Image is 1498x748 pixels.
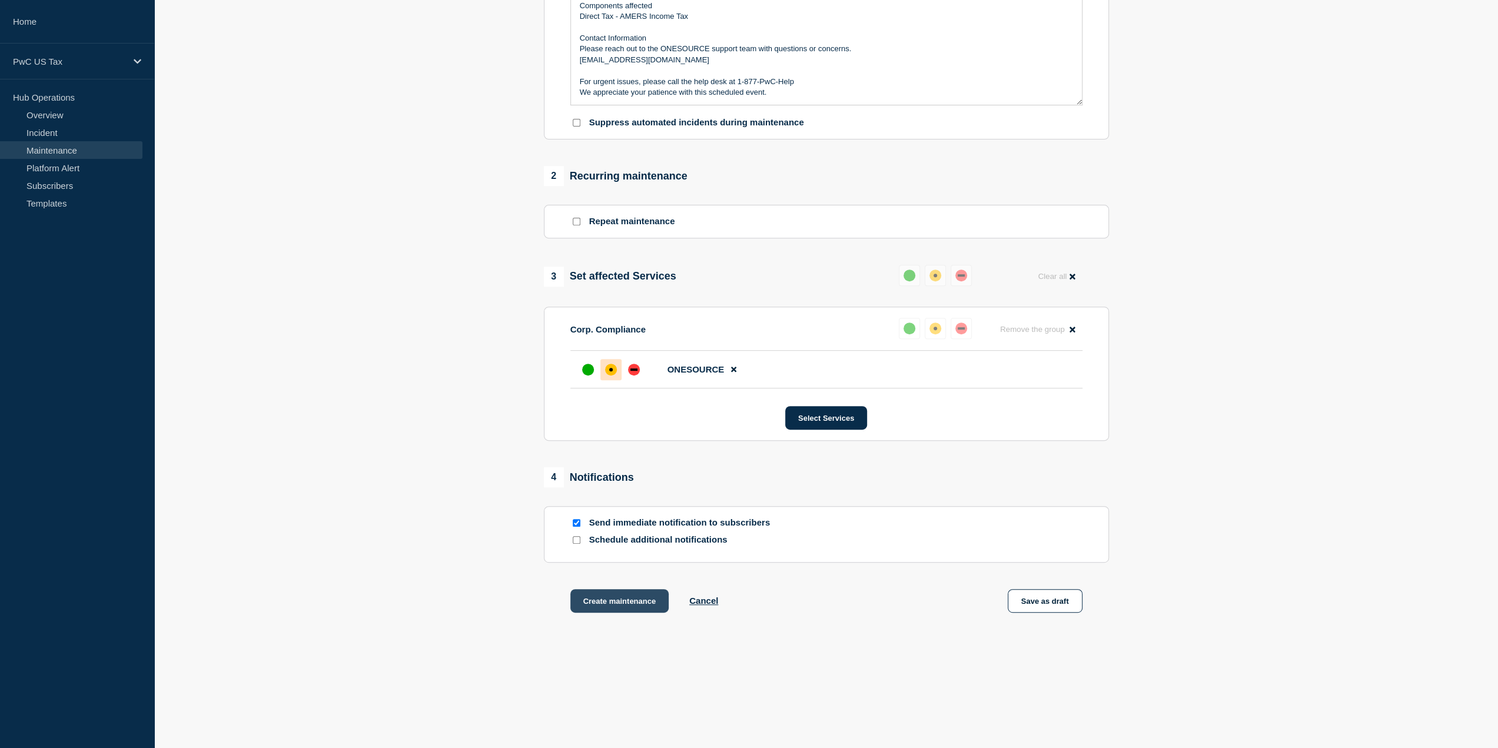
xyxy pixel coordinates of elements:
[689,596,718,606] button: Cancel
[589,216,675,227] p: Repeat maintenance
[570,324,646,334] p: Corp. Compliance
[785,406,867,430] button: Select Services
[929,270,941,281] div: affected
[925,265,946,286] button: affected
[589,517,778,528] p: Send immediate notification to subscribers
[580,44,1073,54] p: Please reach out to the ONESOURCE support team with questions or concerns.
[544,467,634,487] div: Notifications
[1000,325,1065,334] span: Remove the group
[899,265,920,286] button: up
[955,323,967,334] div: down
[13,56,126,67] p: PwC US Tax
[951,318,972,339] button: down
[580,33,1073,44] p: Contact Information
[925,318,946,339] button: affected
[573,536,580,544] input: Schedule additional notifications
[544,467,564,487] span: 4
[904,270,915,281] div: up
[580,1,1073,11] p: Components affected
[667,364,725,374] span: ONESOURCE
[993,318,1082,341] button: Remove the group
[589,534,778,546] p: Schedule additional notifications
[580,87,1073,98] p: We appreciate your patience with this scheduled event.
[580,55,1073,65] p: [EMAIL_ADDRESS][DOMAIN_NAME]
[570,589,669,613] button: Create maintenance
[573,218,580,225] input: Repeat maintenance
[573,119,580,127] input: Suppress automated incidents during maintenance
[904,323,915,334] div: up
[589,117,804,128] p: Suppress automated incidents during maintenance
[580,77,1073,87] p: For urgent issues, please call the help desk at 1-877-PwC-Help
[544,267,676,287] div: Set affected Services
[628,364,640,375] div: down
[1031,265,1082,288] button: Clear all
[1008,589,1082,613] button: Save as draft
[573,519,580,527] input: Send immediate notification to subscribers
[605,364,617,375] div: affected
[582,364,594,375] div: up
[580,11,1073,22] p: Direct Tax - AMERS Income Tax
[544,166,687,186] div: Recurring maintenance
[955,270,967,281] div: down
[929,323,941,334] div: affected
[951,265,972,286] button: down
[899,318,920,339] button: up
[544,267,564,287] span: 3
[544,166,564,186] span: 2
